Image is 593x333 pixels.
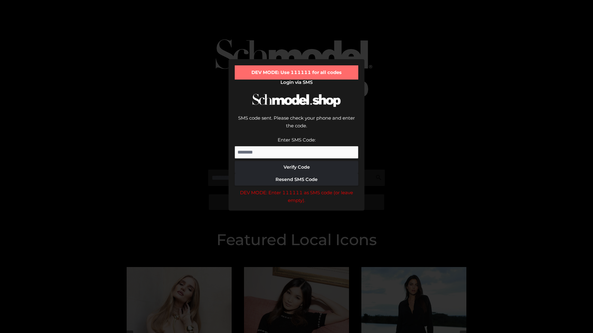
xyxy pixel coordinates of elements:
[250,88,343,113] img: Schmodel Logo
[235,80,358,85] h2: Login via SMS
[278,137,316,143] label: Enter SMS Code:
[235,65,358,80] div: DEV MODE: Use 111111 for all codes
[235,114,358,136] div: SMS code sent. Please check your phone and enter the code.
[235,189,358,204] div: DEV MODE: Enter 111111 as SMS code (or leave empty).
[235,161,358,173] button: Verify Code
[235,173,358,186] button: Resend SMS Code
